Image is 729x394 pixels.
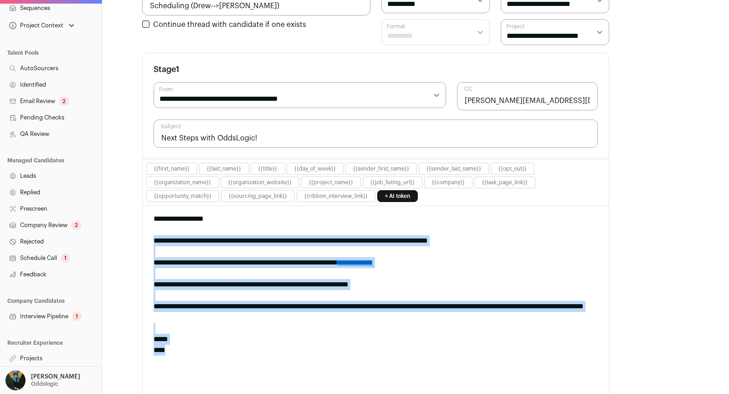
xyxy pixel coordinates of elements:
[59,97,69,106] div: 2
[31,380,58,388] p: Oddslogic
[153,21,306,28] label: Continue thread with candidate if one exists
[432,179,465,186] button: {{company}}
[353,165,409,172] button: {{sender_first_name}}
[154,165,190,172] button: {{first_name}}
[228,179,292,186] button: {{organization_website}}
[294,165,336,172] button: {{day_of_week}}
[426,165,481,172] button: {{sender_last_name}}
[72,312,82,321] div: 1
[304,192,368,200] button: {{ribbon_interview_link}}
[457,82,598,110] input: CC
[154,64,180,75] h3: Stage
[154,192,211,200] button: {{opportunity_match}}
[377,190,418,202] a: + AI token
[482,179,528,186] button: {{task_page_link}}
[7,22,63,29] div: Project Context
[4,370,82,390] button: Open dropdown
[498,165,527,172] button: {{opt_out}}
[71,221,82,230] div: 2
[31,373,80,380] p: [PERSON_NAME]
[370,179,415,186] button: {{job_listing_url}}
[5,370,26,390] img: 12031951-medium_jpg
[176,65,180,73] span: 1
[7,19,76,32] button: Open dropdown
[61,254,70,263] div: 1
[154,179,211,186] button: {{organization_name}}
[258,165,277,172] button: {{title}}
[229,192,287,200] button: {{sourcing_page_link}}
[309,179,353,186] button: {{project_name}}
[154,119,598,148] input: Subject
[207,165,241,172] button: {{last_name}}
